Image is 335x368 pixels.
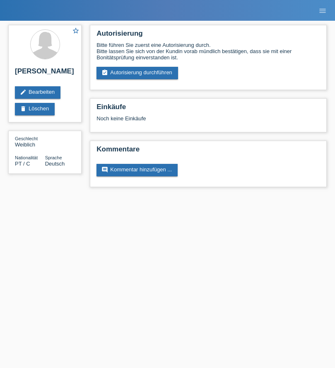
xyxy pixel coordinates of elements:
a: editBearbeiten [15,86,60,99]
span: Deutsch [45,161,65,167]
i: menu [318,7,327,15]
i: assignment_turned_in [101,69,108,76]
div: Noch keine Einkäufe [96,115,320,128]
span: Geschlecht [15,136,38,141]
span: Portugal / C / 27.12.2006 [15,161,30,167]
i: delete [20,105,27,112]
h2: Autorisierung [96,29,320,42]
i: edit [20,89,27,95]
a: commentKommentar hinzufügen ... [96,164,178,176]
a: menu [314,8,331,13]
i: comment [101,166,108,173]
span: Sprache [45,155,62,160]
span: Nationalität [15,155,38,160]
a: assignment_turned_inAutorisierung durchführen [96,67,178,79]
h2: Einkäufe [96,103,320,115]
div: Bitte führen Sie zuerst eine Autorisierung durch. Bitte lassen Sie sich von der Kundin vorab münd... [96,42,320,61]
h2: [PERSON_NAME] [15,67,75,80]
h2: Kommentare [96,145,320,158]
a: deleteLöschen [15,103,55,115]
div: Weiblich [15,135,45,148]
a: star_border [72,27,80,36]
i: star_border [72,27,80,34]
